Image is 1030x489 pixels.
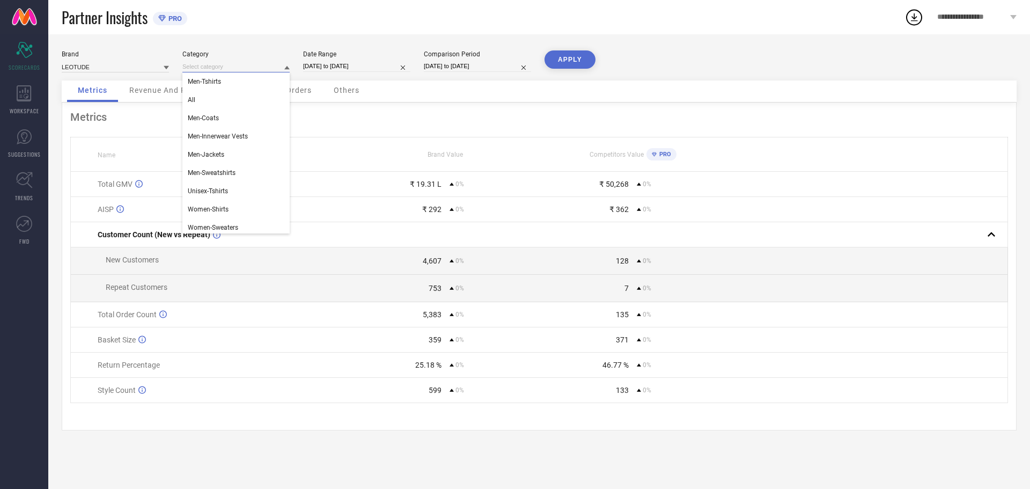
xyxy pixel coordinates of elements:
[624,284,629,293] div: 7
[455,361,464,369] span: 0%
[599,180,629,188] div: ₹ 50,268
[188,224,238,231] span: Women-Sweaters
[9,63,40,71] span: SCORECARDS
[15,194,33,202] span: TRENDS
[424,50,531,58] div: Comparison Period
[98,151,115,159] span: Name
[643,180,651,188] span: 0%
[455,180,464,188] span: 0%
[98,386,136,395] span: Style Count
[182,61,290,72] input: Select category
[166,14,182,23] span: PRO
[182,145,290,164] div: Men-Jackets
[616,335,629,344] div: 371
[303,61,410,72] input: Select date range
[415,361,442,369] div: 25.18 %
[590,151,644,158] span: Competitors Value
[643,386,651,394] span: 0%
[70,111,1008,123] div: Metrics
[78,86,107,94] span: Metrics
[643,361,651,369] span: 0%
[429,284,442,293] div: 753
[19,237,30,245] span: FWD
[182,127,290,145] div: Men-Innerwear Vests
[62,6,148,28] span: Partner Insights
[182,200,290,218] div: Women-Shirts
[616,310,629,319] div: 135
[182,72,290,91] div: Men-Tshirts
[188,78,221,85] span: Men-Tshirts
[643,336,651,344] span: 0%
[188,114,219,122] span: Men-Coats
[98,361,160,369] span: Return Percentage
[188,169,236,177] span: Men-Sweatshirts
[904,8,924,27] div: Open download list
[129,86,208,94] span: Revenue And Pricing
[424,61,531,72] input: Select comparison period
[455,336,464,344] span: 0%
[182,91,290,109] div: All
[455,311,464,318] span: 0%
[423,257,442,265] div: 4,607
[98,205,114,214] span: AISP
[188,206,229,213] span: Women-Shirts
[609,205,629,214] div: ₹ 362
[106,283,167,291] span: Repeat Customers
[303,50,410,58] div: Date Range
[455,284,464,292] span: 0%
[643,284,651,292] span: 0%
[10,107,39,115] span: WORKSPACE
[545,50,595,69] button: APPLY
[657,151,671,158] span: PRO
[98,230,210,239] span: Customer Count (New vs Repeat)
[616,257,629,265] div: 128
[455,206,464,213] span: 0%
[429,335,442,344] div: 359
[643,257,651,265] span: 0%
[188,151,224,158] span: Men-Jackets
[334,86,359,94] span: Others
[422,205,442,214] div: ₹ 292
[182,182,290,200] div: Unisex-Tshirts
[188,96,195,104] span: All
[182,50,290,58] div: Category
[98,335,136,344] span: Basket Size
[428,151,463,158] span: Brand Value
[182,218,290,237] div: Women-Sweaters
[602,361,629,369] div: 46.77 %
[188,187,228,195] span: Unisex-Tshirts
[455,257,464,265] span: 0%
[106,256,159,264] span: New Customers
[455,386,464,394] span: 0%
[62,50,169,58] div: Brand
[429,386,442,395] div: 599
[616,386,629,395] div: 133
[98,180,133,188] span: Total GMV
[188,133,248,140] span: Men-Innerwear Vests
[643,206,651,213] span: 0%
[182,164,290,182] div: Men-Sweatshirts
[643,311,651,318] span: 0%
[423,310,442,319] div: 5,383
[182,109,290,127] div: Men-Coats
[8,150,41,158] span: SUGGESTIONS
[98,310,157,319] span: Total Order Count
[410,180,442,188] div: ₹ 19.31 L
